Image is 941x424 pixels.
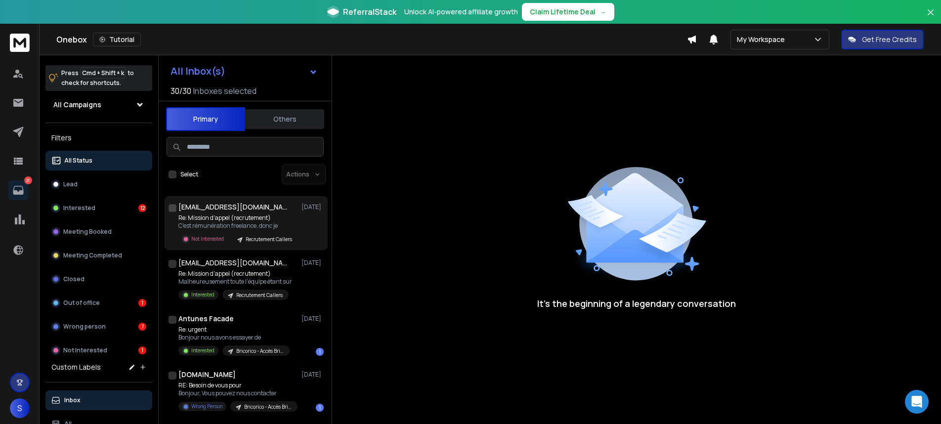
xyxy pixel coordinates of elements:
h3: Inboxes selected [193,85,257,97]
button: Interested12 [45,198,152,218]
p: Interested [191,291,214,298]
button: All Status [45,151,152,170]
span: 30 / 30 [171,85,191,97]
p: Not Interested [63,346,107,354]
p: Wrong person [63,323,106,331]
p: All Status [64,157,92,165]
button: All Inbox(s) [163,61,326,81]
h1: [EMAIL_ADDRESS][DOMAIN_NAME] [178,258,287,268]
span: Cmd + Shift + k [81,67,126,79]
span: → [599,7,606,17]
button: Primary [166,107,245,131]
p: Re: urgent [178,326,290,334]
p: Meeting Completed [63,252,122,259]
p: My Workspace [737,35,789,44]
p: Press to check for shortcuts. [61,68,134,88]
label: Select [180,170,198,178]
button: Meeting Booked [45,222,152,242]
p: Bricorico - Accès Brico+ [244,403,292,411]
p: [DATE] [301,203,324,211]
p: [DATE] [301,371,324,379]
p: Meeting Booked [63,228,112,236]
button: Meeting Completed [45,246,152,265]
p: Out of office [63,299,100,307]
p: Bonjour nous avons essayer de [178,334,290,341]
div: 1 [138,346,146,354]
p: RE: Besoin de vous pour [178,382,297,389]
p: 21 [24,176,32,184]
h1: All Inbox(s) [171,66,225,76]
button: Close banner [924,6,937,30]
h1: [EMAIL_ADDRESS][DOMAIN_NAME] [178,202,287,212]
h1: Antunes Facade [178,314,234,324]
p: Re: Mission d'appel (recrutement) [178,270,292,278]
div: Open Intercom Messenger [905,390,929,414]
p: Recrutement Callers [236,292,283,299]
button: Claim Lifetime Deal→ [522,3,614,21]
p: Unlock AI-powered affiliate growth [404,7,518,17]
button: Tutorial [93,33,141,46]
p: Not Interested [191,235,224,243]
button: S [10,398,30,418]
button: Wrong person7 [45,317,152,337]
p: C'est rémunération freelance, donc je [178,222,297,230]
div: 1 [316,348,324,356]
p: Closed [63,275,85,283]
p: Re: Mission d'appel (recrutement) [178,214,297,222]
p: Recrutement Callers [246,236,292,243]
button: Others [245,108,324,130]
div: 1 [138,299,146,307]
span: ReferralStack [343,6,396,18]
p: [DATE] [301,259,324,267]
p: Malheureusement toute l'équipe étant sur [178,278,292,286]
p: Inbox [64,396,81,404]
p: Interested [191,347,214,354]
p: Interested [63,204,95,212]
button: Inbox [45,390,152,410]
p: Lead [63,180,78,188]
div: Onebox [56,33,687,46]
h1: All Campaigns [53,100,101,110]
button: All Campaigns [45,95,152,115]
a: 21 [8,180,28,200]
p: Get Free Credits [862,35,917,44]
button: Not Interested1 [45,340,152,360]
div: 12 [138,204,146,212]
h1: [DOMAIN_NAME] [178,370,236,380]
p: It’s the beginning of a legendary conversation [537,297,736,310]
p: [DATE] [301,315,324,323]
p: Wrong Person [191,403,222,410]
p: Bonjour, Vous pouvez nous contacter [178,389,297,397]
button: Lead [45,174,152,194]
button: Closed [45,269,152,289]
h3: Custom Labels [51,362,101,372]
button: Get Free Credits [841,30,924,49]
p: Bricorico - Accès Brico+ [236,347,284,355]
h3: Filters [45,131,152,145]
div: 1 [316,404,324,412]
button: Out of office1 [45,293,152,313]
div: 7 [138,323,146,331]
